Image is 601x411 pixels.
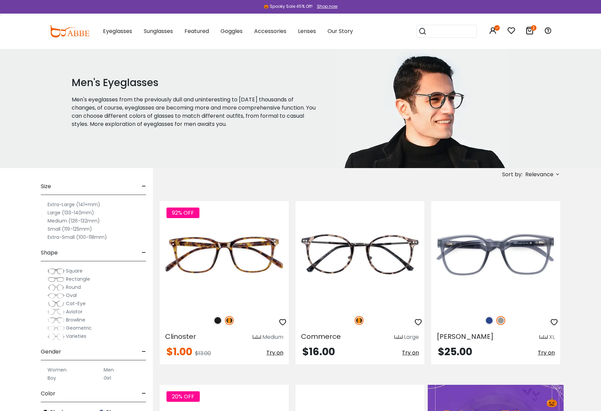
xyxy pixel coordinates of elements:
span: Accessories [254,27,286,35]
span: Square [66,267,83,274]
img: Gray [496,316,505,325]
img: abbeglasses.com [49,25,89,37]
img: Blue [485,316,494,325]
span: Rectangle [66,276,90,282]
label: Boy [48,374,56,382]
span: Sunglasses [144,27,173,35]
img: size ruler [394,335,403,340]
i: 2 [531,25,536,31]
label: Extra-Large (141+mm) [48,200,100,209]
span: Our Story [328,27,353,35]
img: Gray Barnett - TR ,Universal Bridge Fit [431,201,560,309]
img: Aviator.png [48,309,65,315]
span: Clinoster [165,332,196,341]
span: Relevance [525,168,553,181]
span: Color [41,385,55,402]
span: Geometric [66,325,92,331]
button: Try on [266,347,283,359]
span: 92% OFF [166,208,199,218]
span: - [142,245,146,261]
label: Men [104,366,114,374]
span: Try on [266,349,283,357]
span: Lenses [298,27,316,35]
label: Medium (126-132mm) [48,217,100,225]
img: Tortoise [225,316,234,325]
div: Large [404,333,419,341]
span: Shape [41,245,58,261]
button: Try on [402,347,419,359]
img: size ruler [253,335,261,340]
span: Try on [402,349,419,357]
span: - [142,178,146,195]
span: $13.00 [195,349,211,357]
img: Matte Black [213,316,222,325]
div: 🎃 Spooky Sale 45% Off! [264,3,313,10]
span: Try on [538,349,555,357]
img: Browline.png [48,317,65,324]
p: Men's eyeglasses from the previously dull and uninteresting to [DATE] thousands of changes, of co... [72,96,319,128]
span: - [142,385,146,402]
div: Shop now [317,3,338,10]
span: Eyeglasses [103,27,132,35]
img: Cat-Eye.png [48,300,65,307]
span: - [142,344,146,360]
span: Varieties [66,333,86,340]
img: Round.png [48,284,65,291]
a: 2 [526,28,534,36]
span: Cat-Eye [66,300,86,307]
label: Women [48,366,67,374]
img: Square.png [48,268,65,275]
span: $16.00 [302,344,335,359]
label: Small (119-125mm) [48,225,92,233]
img: Rectangle.png [48,276,65,283]
a: Shop now [314,3,338,9]
label: Girl [104,374,111,382]
label: Large (133-140mm) [48,209,94,217]
img: Geometric.png [48,325,65,332]
span: Sort by: [502,170,523,178]
span: 20% OFF [166,391,200,402]
label: Extra-Small (100-118mm) [48,233,107,241]
span: $1.00 [166,344,192,359]
img: Varieties.png [48,333,65,340]
img: Tortoise Clinoster - Plastic ,Universal Bridge Fit [160,201,289,309]
button: Try on [538,347,555,359]
h1: Men's Eyeglasses [72,77,319,89]
span: Size [41,178,51,195]
img: Tortoise [355,316,364,325]
span: $25.00 [438,344,472,359]
img: men's eyeglasses [336,49,508,168]
span: Oval [66,292,77,299]
img: Tortoise Commerce - TR ,Adjust Nose Pads [296,201,425,309]
img: size ruler [540,335,548,340]
span: Round [66,284,81,291]
span: Aviator [66,308,83,315]
span: Gender [41,344,61,360]
div: XL [549,333,555,341]
span: Browline [66,316,85,323]
img: Oval.png [48,292,65,299]
span: Featured [184,27,209,35]
span: Commerce [301,332,341,341]
div: Medium [262,333,283,341]
span: Goggles [220,27,243,35]
span: [PERSON_NAME] [437,332,494,341]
